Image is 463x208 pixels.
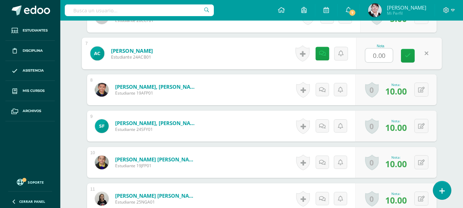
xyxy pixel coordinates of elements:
span: 10.00 [385,85,407,97]
span: Cerrar panel [19,199,45,204]
span: Archivos [23,108,41,114]
a: Soporte [8,177,52,186]
div: Nota: [385,82,407,87]
a: Disciplina [5,41,55,61]
span: Estudiantes [23,28,48,33]
a: 0 [365,118,379,134]
img: 7b284468cb80f946705243afc3dfb1b1.png [95,156,109,169]
a: 0 [365,191,379,207]
span: Estudiante 19AFP01 [115,90,197,96]
a: [PERSON_NAME] [111,47,153,54]
div: Nota: [385,155,407,160]
span: [PERSON_NAME] [387,4,426,11]
span: Disciplina [23,48,43,53]
input: 0-10.0 [365,49,393,62]
img: 9faea1f23b81bfee6bf1bab53a723e59.png [95,83,109,97]
a: Mis cursos [5,81,55,101]
span: 7 [349,9,356,16]
div: Nota [365,44,396,48]
span: 10.00 [385,158,407,170]
span: Estudiante 24SFY01 [115,126,197,132]
div: Nota: [385,119,407,123]
span: Mis cursos [23,88,45,94]
span: Mi Perfil [387,10,426,16]
a: Asistencia [5,61,55,81]
a: [PERSON_NAME], [PERSON_NAME] [115,120,197,126]
img: ea542c2f243586da6e82494ca7246eed.png [90,46,104,60]
a: 0 [365,82,379,98]
a: Estudiantes [5,21,55,41]
a: [PERSON_NAME] [PERSON_NAME] [115,192,197,199]
a: [PERSON_NAME], [PERSON_NAME] [115,83,197,90]
span: Asistencia [23,68,44,73]
input: Busca un usuario... [65,4,214,16]
a: Archivos [5,101,55,121]
span: Soporte [28,180,44,185]
a: [PERSON_NAME] [PERSON_NAME] [115,156,197,163]
span: Estudiante 24ACB01 [111,54,153,60]
span: 10.00 [385,194,407,206]
span: 10.00 [385,122,407,133]
span: Estudiante 19JFP01 [115,163,197,169]
a: 0 [365,155,379,170]
img: 4aec2baeaef312a75dd5b2899b9b221f.png [95,119,109,133]
img: 0546215f4739b1a40d9653edd969ea5b.png [368,3,382,17]
div: Nota: [385,191,407,196]
span: Estudiante 25NGA01 [115,199,197,205]
img: eae5339a8a11ba8b784c12dd2075d3cc.png [95,192,109,206]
